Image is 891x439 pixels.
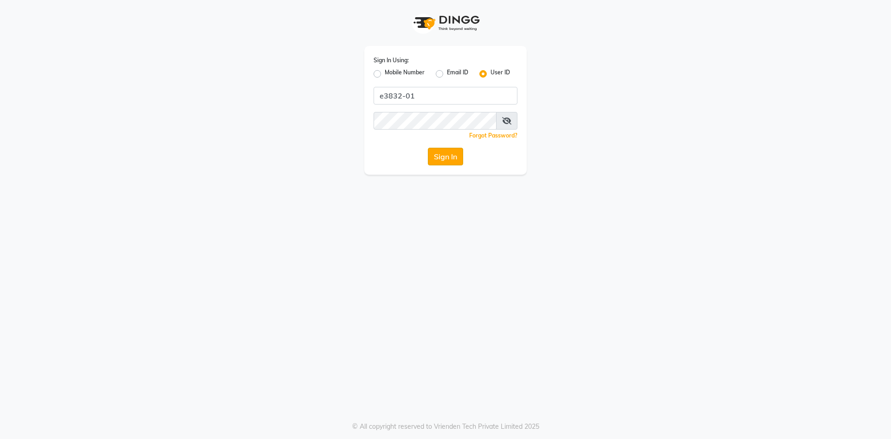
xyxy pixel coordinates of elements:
input: Username [374,87,517,105]
a: Forgot Password? [469,132,517,139]
label: User ID [491,68,510,79]
label: Email ID [447,68,468,79]
label: Mobile Number [385,68,425,79]
button: Sign In [428,148,463,165]
img: logo1.svg [408,9,483,37]
input: Username [374,112,497,130]
label: Sign In Using: [374,56,409,65]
